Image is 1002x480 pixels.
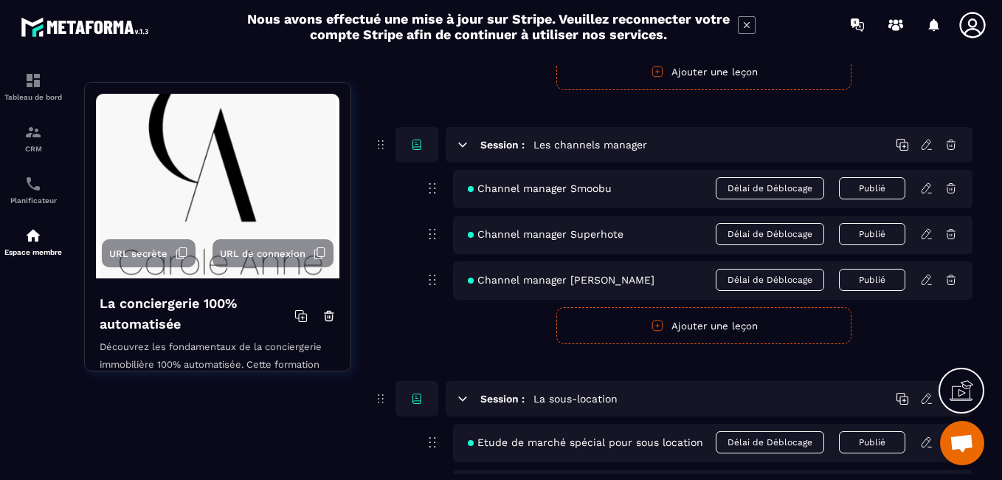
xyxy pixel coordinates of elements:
[4,61,63,112] a: formationformationTableau de bord
[4,196,63,205] p: Planificateur
[716,431,824,453] span: Délai de Déblocage
[96,94,339,278] img: background
[24,175,42,193] img: scheduler
[24,72,42,89] img: formation
[246,11,730,42] h2: Nous avons effectué une mise à jour sur Stripe. Veuillez reconnecter votre compte Stripe afin de ...
[4,145,63,153] p: CRM
[533,137,647,152] h5: Les channels manager
[556,307,851,344] button: Ajouter une leçon
[4,112,63,164] a: formationformationCRM
[839,269,905,291] button: Publié
[213,239,334,267] button: URL de connexion
[4,93,63,101] p: Tableau de bord
[109,248,167,259] span: URL secrète
[220,248,305,259] span: URL de connexion
[21,13,153,41] img: logo
[468,228,623,240] span: Channel manager Superhote
[533,391,618,406] h5: La sous-location
[4,216,63,267] a: automationsautomationsEspace membre
[839,431,905,453] button: Publié
[4,248,63,256] p: Espace membre
[468,436,703,448] span: Etude de marché spécial pour sous location
[24,227,42,244] img: automations
[556,53,851,90] button: Ajouter une leçon
[839,177,905,199] button: Publié
[24,123,42,141] img: formation
[940,421,984,465] div: Ouvrir le chat
[480,139,525,151] h6: Session :
[4,164,63,216] a: schedulerschedulerPlanificateur
[100,293,294,335] h4: La conciergerie 100% automatisée
[468,274,654,286] span: Channel manager [PERSON_NAME]
[839,223,905,245] button: Publié
[716,269,824,291] span: Délai de Déblocage
[102,239,196,267] button: URL secrète
[716,177,824,199] span: Délai de Déblocage
[468,182,612,194] span: Channel manager Smoobu
[480,393,525,405] h6: Session :
[716,223,824,245] span: Délai de Déblocage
